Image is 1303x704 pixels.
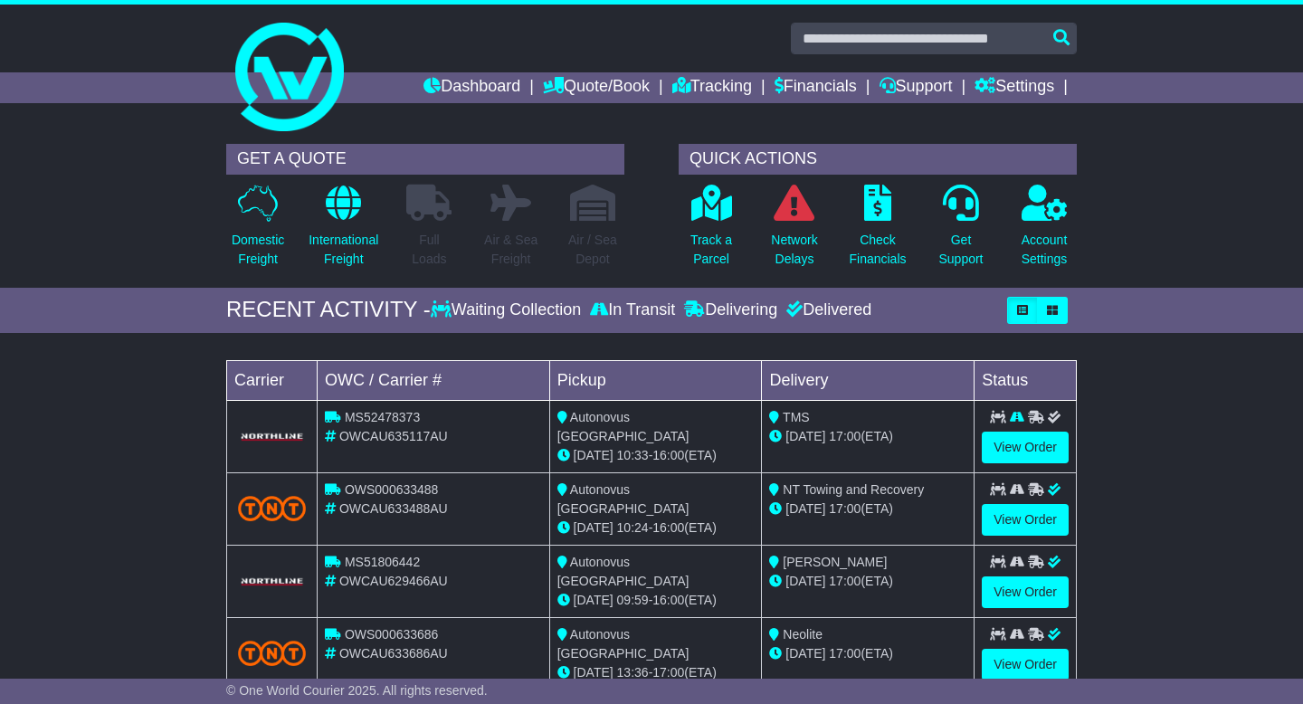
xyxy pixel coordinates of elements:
span: 10:24 [617,520,649,535]
div: - (ETA) [557,446,755,465]
img: GetCarrierServiceLogo [238,576,306,587]
div: (ETA) [769,572,966,591]
div: (ETA) [769,427,966,446]
a: Track aParcel [690,184,733,279]
p: Domestic Freight [232,231,284,269]
span: 13:36 [617,665,649,680]
div: - (ETA) [557,591,755,610]
span: 10:33 [617,448,649,462]
p: International Freight [309,231,378,269]
span: [DATE] [574,520,613,535]
div: - (ETA) [557,518,755,538]
img: TNT_Domestic.png [238,641,306,665]
div: Delivering [680,300,782,320]
img: TNT_Domestic.png [238,496,306,520]
div: Waiting Collection [431,300,585,320]
span: 17:00 [829,501,861,516]
img: GetCarrierServiceLogo [238,432,306,442]
a: View Order [982,504,1069,536]
span: [DATE] [785,429,825,443]
a: Support [880,72,953,103]
span: OWCAU635117AU [339,429,448,443]
span: [DATE] [785,574,825,588]
div: (ETA) [769,499,966,518]
span: [PERSON_NAME] [783,555,887,569]
span: Autonovus [GEOGRAPHIC_DATA] [557,410,690,443]
div: In Transit [585,300,680,320]
span: [DATE] [574,593,613,607]
p: Account Settings [1022,231,1068,269]
p: Air / Sea Depot [568,231,617,269]
a: Financials [775,72,857,103]
span: NT Towing and Recovery [783,482,924,497]
span: 17:00 [652,665,684,680]
p: Check Financials [849,231,906,269]
td: Carrier [227,360,318,400]
div: GET A QUOTE [226,144,624,175]
div: QUICK ACTIONS [679,144,1077,175]
span: MS51806442 [345,555,420,569]
p: Air & Sea Freight [484,231,537,269]
a: View Order [982,649,1069,680]
a: DomesticFreight [231,184,285,279]
span: OWCAU633488AU [339,501,448,516]
a: Tracking [672,72,752,103]
div: RECENT ACTIVITY - [226,297,431,323]
span: OWCAU629466AU [339,574,448,588]
td: Pickup [549,360,762,400]
span: [DATE] [785,646,825,661]
a: NetworkDelays [770,184,818,279]
span: 17:00 [829,646,861,661]
span: [DATE] [574,665,613,680]
span: Autonovus [GEOGRAPHIC_DATA] [557,482,690,516]
a: InternationalFreight [308,184,379,279]
span: TMS [783,410,810,424]
span: MS52478373 [345,410,420,424]
p: Get Support [938,231,983,269]
div: Delivered [782,300,871,320]
span: 16:00 [652,448,684,462]
td: Status [975,360,1077,400]
span: 16:00 [652,520,684,535]
span: 09:59 [617,593,649,607]
a: AccountSettings [1021,184,1069,279]
span: OWS000633686 [345,627,439,642]
span: 16:00 [652,593,684,607]
span: © One World Courier 2025. All rights reserved. [226,683,488,698]
p: Full Loads [406,231,452,269]
div: (ETA) [769,644,966,663]
span: OWCAU633686AU [339,646,448,661]
span: 17:00 [829,574,861,588]
span: OWS000633488 [345,482,439,497]
a: View Order [982,432,1069,463]
span: 17:00 [829,429,861,443]
p: Track a Parcel [690,231,732,269]
div: - (ETA) [557,663,755,682]
a: Dashboard [423,72,520,103]
a: GetSupport [937,184,984,279]
p: Network Delays [771,231,817,269]
span: Autonovus [GEOGRAPHIC_DATA] [557,555,690,588]
span: Neolite [783,627,823,642]
td: Delivery [762,360,975,400]
a: Quote/Book [543,72,650,103]
td: OWC / Carrier # [318,360,550,400]
a: CheckFinancials [848,184,907,279]
a: Settings [975,72,1054,103]
span: Autonovus [GEOGRAPHIC_DATA] [557,627,690,661]
span: [DATE] [785,501,825,516]
span: [DATE] [574,448,613,462]
a: View Order [982,576,1069,608]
